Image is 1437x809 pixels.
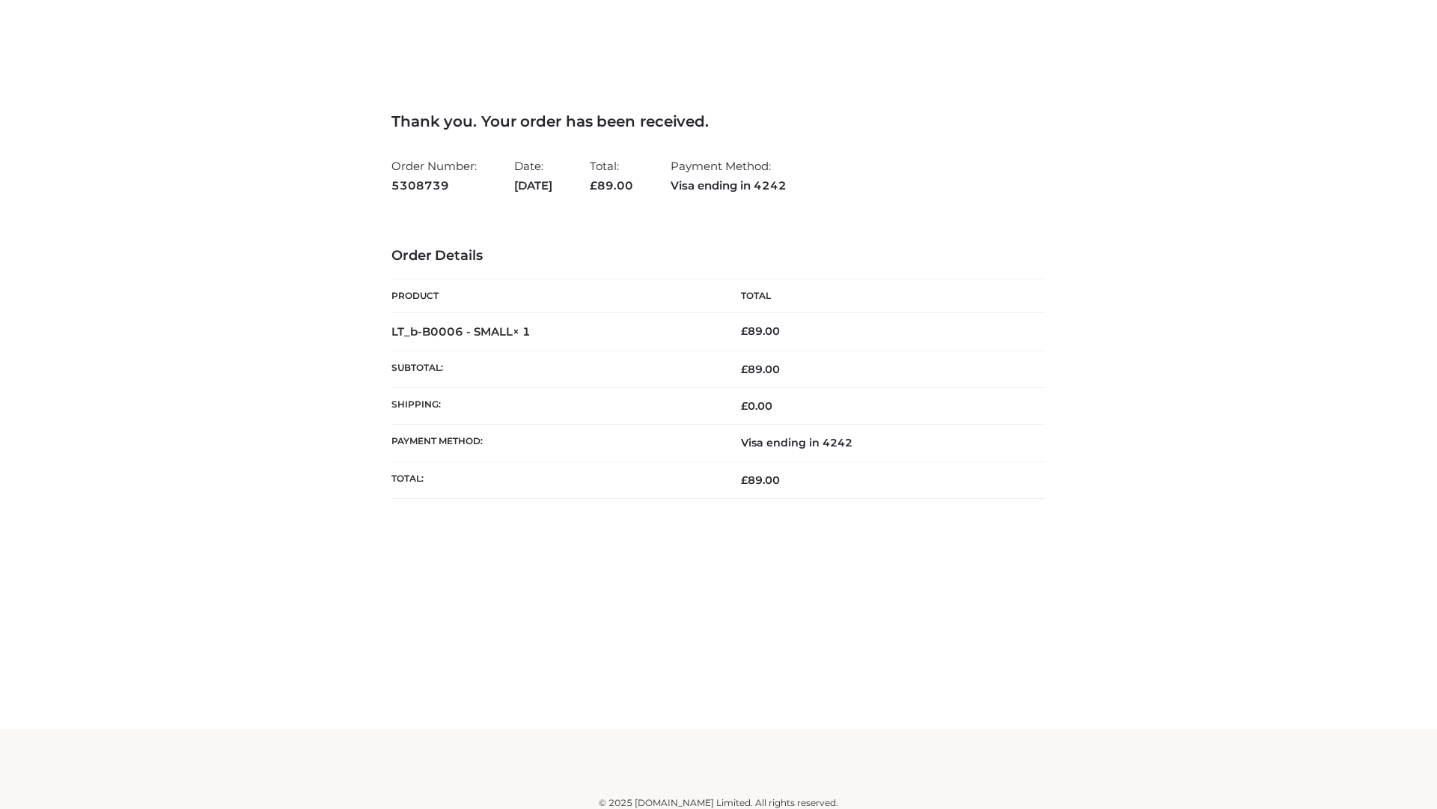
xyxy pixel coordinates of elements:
strong: Visa ending in 4242 [671,176,787,196]
strong: LT_b-B0006 - SMALL [391,324,531,339]
span: £ [741,324,748,338]
strong: [DATE] [514,176,552,196]
th: Payment method: [391,425,718,461]
h3: Thank you. Your order has been received. [391,112,1046,130]
th: Product [391,279,718,313]
span: 89.00 [590,178,633,193]
li: Total: [590,153,633,199]
li: Order Number: [391,153,477,199]
bdi: 0.00 [741,399,772,413]
th: Subtotal: [391,351,718,387]
strong: × 1 [513,324,531,339]
li: Payment Method: [671,153,787,199]
span: 89.00 [741,363,780,376]
h3: Order Details [391,248,1046,264]
bdi: 89.00 [741,324,780,338]
span: £ [590,178,597,193]
td: Visa ending in 4242 [718,425,1046,461]
span: £ [741,363,748,376]
span: £ [741,399,748,413]
strong: 5308739 [391,176,477,196]
span: 89.00 [741,473,780,487]
th: Total: [391,461,718,498]
span: £ [741,473,748,487]
li: Date: [514,153,552,199]
th: Shipping: [391,388,718,425]
th: Total [718,279,1046,313]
